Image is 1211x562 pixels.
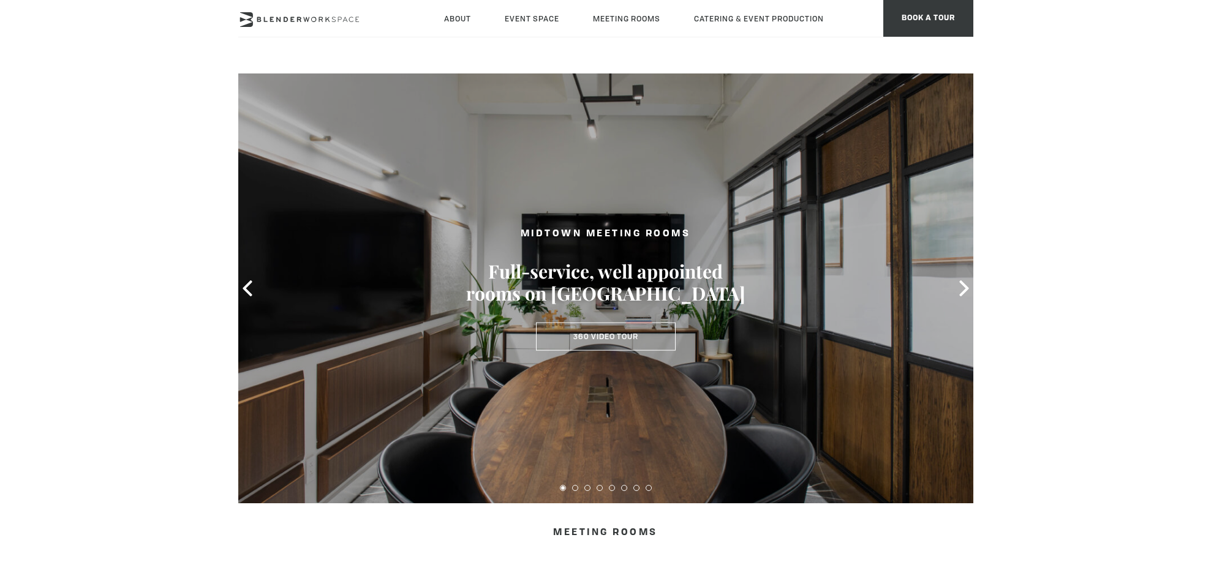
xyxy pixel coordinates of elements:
[536,323,676,351] a: 360 Video Tour
[465,260,747,304] h3: Full-service, well appointed rooms on [GEOGRAPHIC_DATA]
[300,528,912,539] h4: Meeting Rooms
[465,227,747,242] h2: MIDTOWN MEETING ROOMS
[1150,503,1211,562] iframe: Chat Widget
